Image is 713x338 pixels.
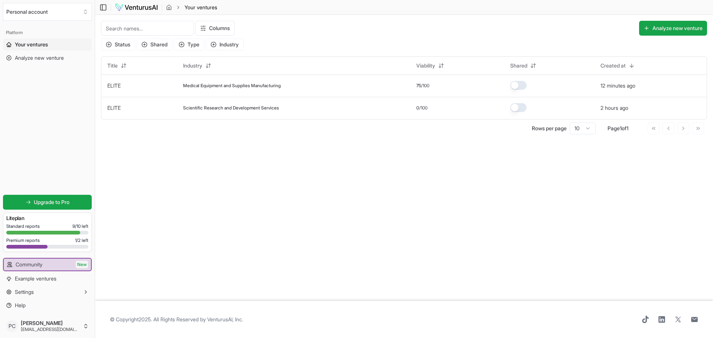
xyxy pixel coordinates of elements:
[183,62,202,69] span: Industry
[620,125,622,131] span: 1
[195,21,235,36] button: Columns
[532,125,567,132] p: Rows per page
[3,3,92,21] button: Select an organization
[608,125,620,131] span: Page
[110,316,243,323] span: © Copyright 2025 . All Rights Reserved by .
[72,223,88,229] span: 9 / 10 left
[21,326,80,332] span: [EMAIL_ADDRESS][DOMAIN_NAME]
[103,60,131,72] button: Title
[183,105,279,111] span: Scientific Research and Development Services
[3,299,92,311] a: Help
[101,39,135,50] button: Status
[506,60,541,72] button: Shared
[207,316,242,322] a: VenturusAI, Inc
[115,3,158,12] img: logo
[600,82,635,89] button: 12 minutes ago
[600,62,626,69] span: Created at
[107,62,118,69] span: Title
[166,4,217,11] nav: breadcrumb
[412,60,449,72] button: Viability
[15,54,64,62] span: Analyze new venture
[419,105,427,111] span: /100
[6,237,40,243] span: Premium reports
[596,60,639,72] button: Created at
[3,286,92,298] button: Settings
[6,320,18,332] span: PC
[179,60,216,72] button: Industry
[75,237,88,243] span: 1 / 2 left
[3,317,92,335] button: PC[PERSON_NAME][EMAIL_ADDRESS][DOMAIN_NAME]
[3,39,92,50] a: Your ventures
[21,320,80,326] span: [PERSON_NAME]
[76,261,88,268] span: New
[510,62,527,69] span: Shared
[137,39,172,50] button: Shared
[416,105,419,111] span: 0
[600,104,628,112] button: 2 hours ago
[34,198,69,206] span: Upgrade to Pro
[15,275,56,282] span: Example ventures
[416,83,421,89] span: 75
[101,21,194,36] input: Search names...
[174,39,204,50] button: Type
[15,288,34,296] span: Settings
[416,62,435,69] span: Viability
[626,125,628,131] span: 1
[3,52,92,64] a: Analyze new venture
[107,105,121,111] a: ELITE
[206,39,244,50] button: Industry
[639,21,707,36] button: Analyze new venture
[15,302,26,309] span: Help
[4,259,91,270] a: CommunityNew
[421,83,429,89] span: /100
[622,125,626,131] span: of
[6,223,40,229] span: Standard reports
[6,214,88,222] h3: Lite plan
[183,83,281,89] span: Medical Equipment and Supplies Manufacturing
[107,82,121,89] a: ELITE
[16,261,42,268] span: Community
[185,4,217,11] span: Your ventures
[107,104,121,112] button: ELITE
[3,27,92,39] div: Platform
[3,195,92,210] a: Upgrade to Pro
[15,41,48,48] span: Your ventures
[3,273,92,285] a: Example ventures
